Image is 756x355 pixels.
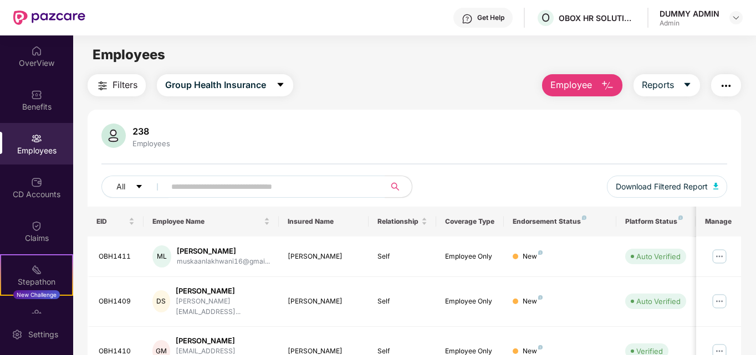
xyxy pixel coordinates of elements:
span: caret-down [683,80,692,90]
div: Auto Verified [636,296,681,307]
img: svg+xml;base64,PHN2ZyBpZD0iU2V0dGluZy0yMHgyMCIgeG1sbnM9Imh0dHA6Ly93d3cudzMub3JnLzIwMDAvc3ZnIiB3aW... [12,329,23,340]
div: OBH1411 [99,251,135,262]
img: svg+xml;base64,PHN2ZyB4bWxucz0iaHR0cDovL3d3dy53My5vcmcvMjAwMC9zdmciIHdpZHRoPSI4IiBoZWlnaHQ9IjgiIH... [538,295,543,300]
img: svg+xml;base64,PHN2ZyBpZD0iRHJvcGRvd24tMzJ4MzIiIHhtbG5zPSJodHRwOi8vd3d3LnczLm9yZy8yMDAwL3N2ZyIgd2... [732,13,740,22]
div: New Challenge [13,290,60,299]
span: Employee [550,78,592,92]
img: svg+xml;base64,PHN2ZyB4bWxucz0iaHR0cDovL3d3dy53My5vcmcvMjAwMC9zdmciIHhtbG5zOnhsaW5rPSJodHRwOi8vd3... [601,79,614,92]
th: Relationship [369,207,436,236]
span: search [385,182,406,191]
img: svg+xml;base64,PHN2ZyB4bWxucz0iaHR0cDovL3d3dy53My5vcmcvMjAwMC9zdmciIHdpZHRoPSIyNCIgaGVpZ2h0PSIyNC... [719,79,733,92]
div: muskaanlakhwani16@gmai... [177,256,270,267]
div: Platform Status [625,217,686,226]
div: Self [377,251,427,262]
img: svg+xml;base64,PHN2ZyB4bWxucz0iaHR0cDovL3d3dy53My5vcmcvMjAwMC9zdmciIHhtbG5zOnhsaW5rPSJodHRwOi8vd3... [713,183,719,189]
span: Relationship [377,217,419,226]
div: ML [152,245,171,267]
div: New [523,296,543,307]
button: Allcaret-down [101,176,169,198]
img: svg+xml;base64,PHN2ZyBpZD0iSG9tZSIgeG1sbnM9Imh0dHA6Ly93d3cudzMub3JnLzIwMDAvc3ZnIiB3aWR0aD0iMjAiIG... [31,45,42,56]
span: Employee Name [152,217,262,226]
img: svg+xml;base64,PHN2ZyBpZD0iQmVuZWZpdHMiIHhtbG5zPSJodHRwOi8vd3d3LnczLm9yZy8yMDAwL3N2ZyIgd2lkdGg9Ij... [31,89,42,100]
div: Self [377,296,427,307]
div: Get Help [477,13,504,22]
div: Employee Only [445,296,495,307]
div: [PERSON_NAME] [288,251,360,262]
div: Settings [25,329,62,340]
button: Filters [88,74,146,96]
img: manageButton [711,248,728,265]
img: svg+xml;base64,PHN2ZyBpZD0iRW5kb3JzZW1lbnRzIiB4bWxucz0iaHR0cDovL3d3dy53My5vcmcvMjAwMC9zdmciIHdpZH... [31,308,42,319]
div: Endorsement Status [513,217,607,226]
span: caret-down [276,80,285,90]
img: svg+xml;base64,PHN2ZyB4bWxucz0iaHR0cDovL3d3dy53My5vcmcvMjAwMC9zdmciIHdpZHRoPSIyNCIgaGVpZ2h0PSIyNC... [96,79,109,92]
img: svg+xml;base64,PHN2ZyBpZD0iRW1wbG95ZWVzIiB4bWxucz0iaHR0cDovL3d3dy53My5vcmcvMjAwMC9zdmciIHdpZHRoPS... [31,133,42,144]
div: OBH1409 [99,296,135,307]
th: Employee Name [144,207,279,236]
span: caret-down [135,183,143,192]
img: svg+xml;base64,PHN2ZyBpZD0iSGVscC0zMngzMiIgeG1sbnM9Imh0dHA6Ly93d3cudzMub3JnLzIwMDAvc3ZnIiB3aWR0aD... [462,13,473,24]
button: search [385,176,412,198]
span: O [542,11,550,24]
div: [PERSON_NAME] [176,286,270,296]
img: New Pazcare Logo [13,11,85,25]
th: Manage [696,207,741,236]
th: EID [88,207,144,236]
th: Insured Name [279,207,369,236]
div: [PERSON_NAME][EMAIL_ADDRESS]... [176,296,270,317]
span: Employees [93,47,165,63]
div: 238 [130,126,172,137]
div: Employees [130,139,172,148]
th: Coverage Type [436,207,504,236]
button: Group Health Insurancecaret-down [157,74,293,96]
button: Download Filtered Report [607,176,728,198]
div: DUMMY ADMIN [660,8,719,19]
span: Filters [113,78,137,92]
button: Reportscaret-down [634,74,700,96]
span: Reports [642,78,674,92]
img: svg+xml;base64,PHN2ZyB4bWxucz0iaHR0cDovL3d3dy53My5vcmcvMjAwMC9zdmciIHhtbG5zOnhsaW5rPSJodHRwOi8vd3... [101,124,126,148]
div: Employee Only [445,251,495,262]
img: svg+xml;base64,PHN2ZyB4bWxucz0iaHR0cDovL3d3dy53My5vcmcvMjAwMC9zdmciIHdpZHRoPSI4IiBoZWlnaHQ9IjgiIH... [678,215,683,220]
img: svg+xml;base64,PHN2ZyBpZD0iQ0RfQWNjb3VudHMiIGRhdGEtbmFtZT0iQ0QgQWNjb3VudHMiIHhtbG5zPSJodHRwOi8vd3... [31,177,42,188]
button: Employee [542,74,622,96]
div: Admin [660,19,719,28]
span: Group Health Insurance [165,78,266,92]
img: svg+xml;base64,PHN2ZyB4bWxucz0iaHR0cDovL3d3dy53My5vcmcvMjAwMC9zdmciIHdpZHRoPSI4IiBoZWlnaHQ9IjgiIH... [582,215,586,220]
img: manageButton [711,292,728,310]
img: svg+xml;base64,PHN2ZyB4bWxucz0iaHR0cDovL3d3dy53My5vcmcvMjAwMC9zdmciIHdpZHRoPSIyMSIgaGVpZ2h0PSIyMC... [31,264,42,275]
div: OBOX HR SOLUTIONS PRIVATE LIMITED (Employee ) [559,13,636,23]
div: DS [152,290,170,312]
span: All [116,181,125,193]
span: EID [96,217,127,226]
img: svg+xml;base64,PHN2ZyB4bWxucz0iaHR0cDovL3d3dy53My5vcmcvMjAwMC9zdmciIHdpZHRoPSI4IiBoZWlnaHQ9IjgiIH... [538,345,543,349]
div: New [523,251,543,262]
div: [PERSON_NAME] [288,296,360,307]
img: svg+xml;base64,PHN2ZyBpZD0iQ2xhaW0iIHhtbG5zPSJodHRwOi8vd3d3LnczLm9yZy8yMDAwL3N2ZyIgd2lkdGg9IjIwIi... [31,220,42,231]
div: [PERSON_NAME] [176,336,270,346]
span: Download Filtered Report [616,181,708,193]
div: Stepathon [1,276,72,287]
img: svg+xml;base64,PHN2ZyB4bWxucz0iaHR0cDovL3d3dy53My5vcmcvMjAwMC9zdmciIHdpZHRoPSI4IiBoZWlnaHQ9IjgiIH... [538,250,543,255]
div: Auto Verified [636,251,681,262]
div: [PERSON_NAME] [177,246,270,256]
